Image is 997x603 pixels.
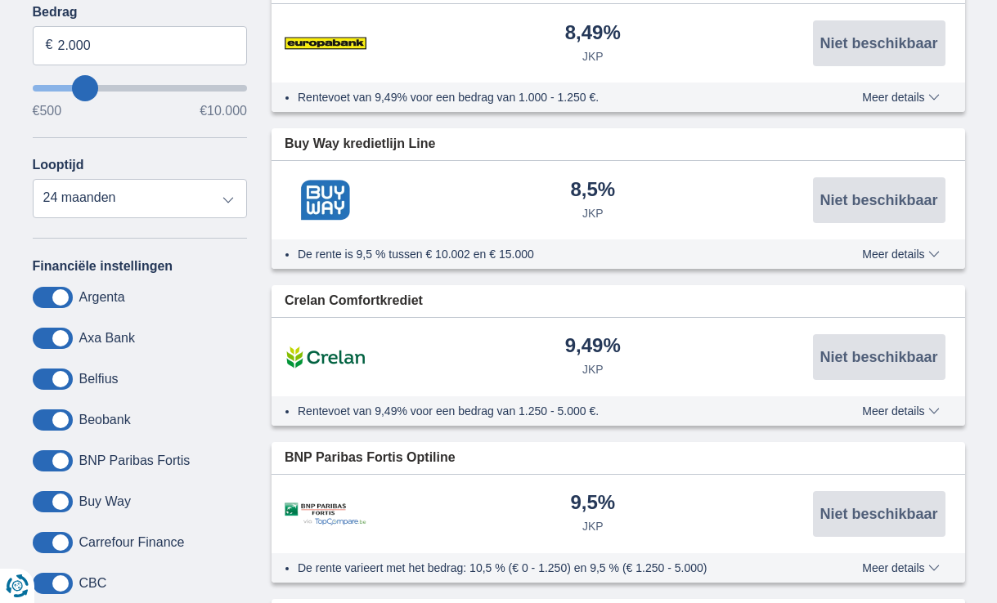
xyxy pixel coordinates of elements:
[570,180,615,202] div: 8,5%
[298,246,802,262] li: De rente is 9,5 % tussen € 10.002 en € 15.000
[582,361,604,377] div: JKP
[298,403,802,419] li: Rentevoet van 9,49% voor een bedrag van 1.250 - 5.000 €.
[46,36,53,55] span: €
[813,177,945,223] button: Niet beschikbaar
[820,36,937,51] span: Niet beschikbaar
[582,518,604,534] div: JKP
[862,562,939,574] span: Meer details
[850,248,951,261] button: Meer details
[850,404,951,418] button: Meer details
[79,494,131,509] label: Buy Way
[862,248,939,260] span: Meer details
[813,20,945,66] button: Niet beschikbaar
[33,5,248,20] label: Bedrag
[850,91,951,104] button: Meer details
[820,350,937,364] span: Niet beschikbaar
[285,23,366,64] img: product.pl.alt Europabank
[285,135,435,154] span: Buy Way kredietlijn Line
[813,334,945,380] button: Niet beschikbaar
[200,105,247,118] span: €10.000
[565,336,621,358] div: 9,49%
[33,85,248,92] input: wantToBorrow
[285,180,366,221] img: product.pl.alt Buy Way
[565,23,621,45] div: 8,49%
[582,205,604,221] div: JKP
[79,372,119,386] label: Belfius
[79,331,135,346] label: Axa Bank
[33,105,62,118] span: €500
[285,502,366,526] img: product.pl.alt BNP Paribas Fortis
[285,292,423,310] span: Crelan Comfortkrediet
[582,48,604,65] div: JKP
[298,89,802,105] li: Rentevoet van 9,49% voor een bedrag van 1.000 - 1.250 €.
[33,259,173,274] label: Financiële instellingen
[298,560,802,576] li: De rente varieert met het bedrag: 10,5 % (€ 0 - 1.250) en 9,5 % (€ 1.250 - 5.000)
[79,535,185,550] label: Carrefour Finance
[862,405,939,417] span: Meer details
[850,561,951,574] button: Meer details
[285,449,456,467] span: BNP Paribas Fortis Optiline
[820,507,937,521] span: Niet beschikbaar
[570,493,615,515] div: 9,5%
[79,576,107,591] label: CBC
[79,290,125,305] label: Argenta
[33,158,84,172] label: Looptijd
[285,337,366,377] img: product.pl.alt Crelan
[79,453,191,468] label: BNP Paribas Fortis
[862,92,939,103] span: Meer details
[79,413,131,427] label: Beobank
[820,193,937,208] span: Niet beschikbaar
[813,491,945,537] button: Niet beschikbaar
